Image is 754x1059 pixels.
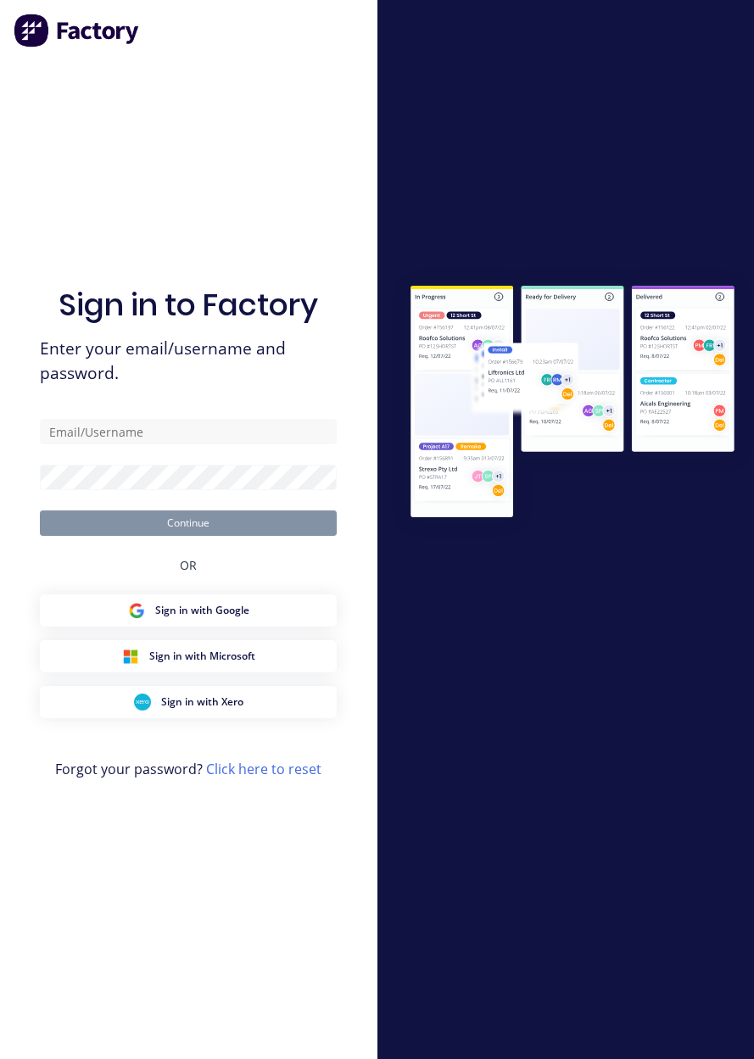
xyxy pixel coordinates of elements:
img: Xero Sign in [134,694,151,711]
img: Factory [14,14,141,47]
button: Google Sign inSign in with Google [40,594,337,627]
button: Continue [40,510,337,536]
span: Sign in with Xero [161,694,243,710]
h1: Sign in to Factory [59,287,318,323]
span: Sign in with Google [155,603,249,618]
span: Enter your email/username and password. [40,337,337,386]
span: Forgot your password? [55,759,321,779]
img: Google Sign in [128,602,145,619]
a: Click here to reset [206,760,321,778]
div: OR [180,536,197,594]
input: Email/Username [40,419,337,444]
button: Microsoft Sign inSign in with Microsoft [40,640,337,672]
button: Xero Sign inSign in with Xero [40,686,337,718]
span: Sign in with Microsoft [149,649,255,664]
img: Microsoft Sign in [122,648,139,665]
